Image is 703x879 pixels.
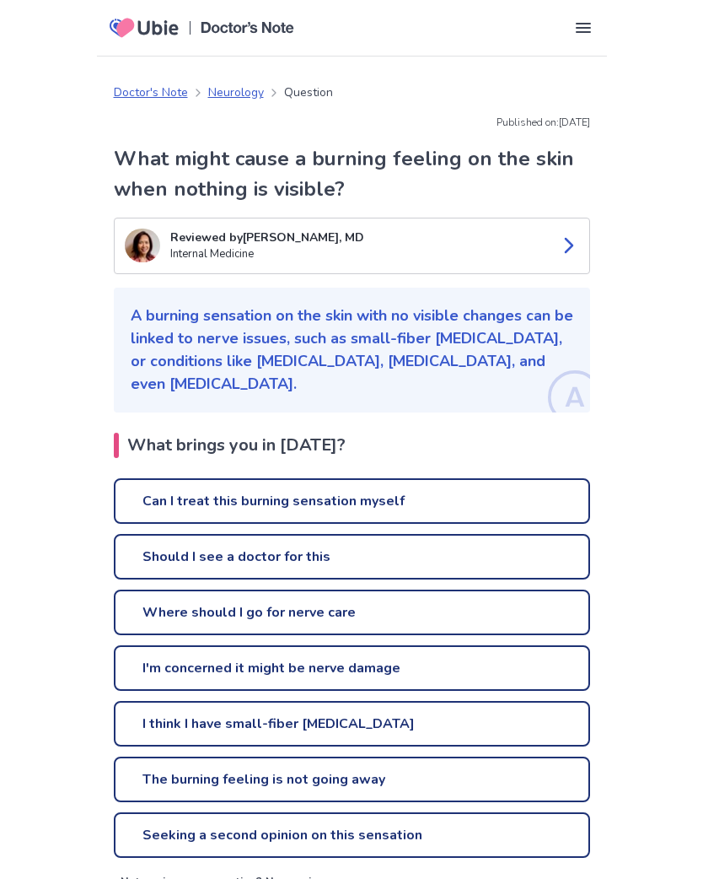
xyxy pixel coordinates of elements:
[131,305,573,396] p: A burning sensation on the skin with no visible changes can be linked to nerve issues, such as sm...
[114,478,590,524] a: Can I treat this burning sensation myself
[114,590,590,635] a: Where should I go for nerve care
[114,534,590,580] a: Should I see a doctor for this
[125,229,160,262] img: Suo Lee
[208,84,264,101] a: Neurology
[170,229,545,246] p: Reviewed by [PERSON_NAME], MD
[170,246,545,263] p: Internal Medicine
[284,84,333,101] p: Question
[114,115,590,130] p: Published on: [DATE]
[114,143,590,204] h1: What might cause a burning feeling on the skin when nothing is visible?
[114,701,590,747] a: I think I have small-fiber [MEDICAL_DATA]
[114,645,590,691] a: I'm concerned it might be nerve damage
[114,433,590,458] h2: What brings you in [DATE]?
[114,812,590,858] a: Seeking a second opinion on this sensation
[114,84,333,101] nav: breadcrumb
[114,757,590,802] a: The burning feeling is not going away
[114,218,590,274] a: Suo LeeReviewed by[PERSON_NAME], MDInternal Medicine
[201,22,294,34] img: Doctors Note Logo
[114,84,188,101] a: Doctor's Note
